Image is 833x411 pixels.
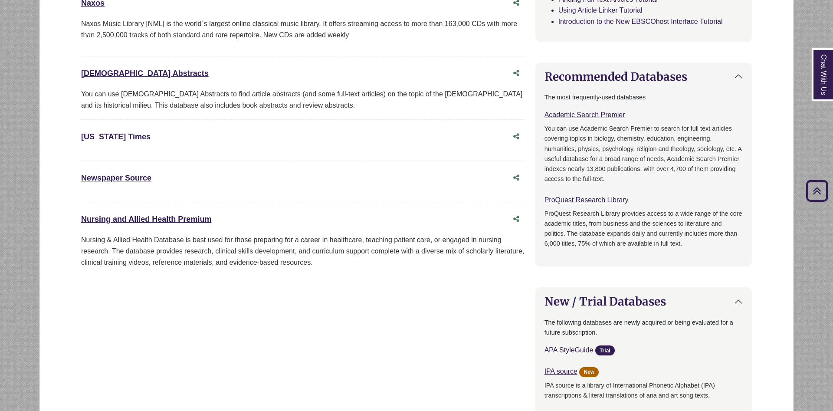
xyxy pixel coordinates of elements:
[81,174,151,182] a: Newspaper Source
[544,196,629,204] a: ProQuest Research Library
[508,211,525,227] button: Share this database
[81,234,525,268] div: Nursing & Allied Health Database is best used for those preparing for a career in healthcare, tea...
[558,7,643,14] a: Using Article Linker Tutorial
[536,288,751,315] button: New / Trial Databases
[81,18,525,40] p: Naxos Music Library [NML] is the world´s largest online classical music library. It offers stream...
[544,346,594,354] a: APA StyleGuide
[508,65,525,82] button: Share this database
[579,367,599,377] span: New
[536,63,751,90] button: Recommended Databases
[81,69,209,78] a: [DEMOGRAPHIC_DATA] Abstracts
[508,170,525,186] button: Share this database
[544,92,743,102] p: The most frequently-used databases
[544,381,743,411] p: IPA source is a library of International Phonetic Alphabet (IPA) transcriptions & literal transla...
[595,345,615,355] span: Trial
[508,128,525,145] button: Share this database
[544,368,577,375] a: IPA source
[81,132,151,141] a: [US_STATE] Times
[544,209,743,249] p: ProQuest Research Library provides access to a wide range of the core academic titles, from busin...
[544,318,743,338] p: The following databases are newly acquired or being evaluated for a future subscription.
[558,18,723,25] a: Introduction to the New EBSCOhost Interface Tutorial
[544,124,743,184] p: You can use Academic Search Premier to search for full text articles covering topics in biology, ...
[81,89,525,111] div: You can use [DEMOGRAPHIC_DATA] Abstracts to find article abstracts (and some full-text articles) ...
[803,185,831,197] a: Back to Top
[544,111,625,118] a: Academic Search Premier
[81,215,211,224] a: Nursing and Allied Health Premium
